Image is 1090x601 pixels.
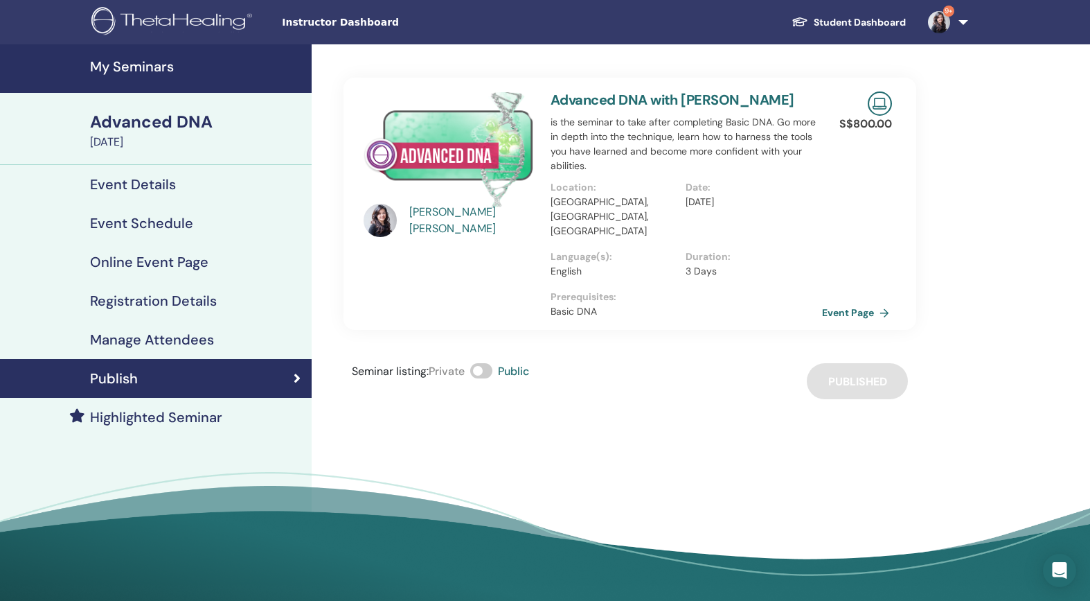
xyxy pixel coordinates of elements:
[551,290,820,304] p: Prerequisites :
[868,92,892,116] img: Live Online Seminar
[90,176,176,193] h4: Event Details
[364,92,534,208] img: Advanced DNA
[822,302,895,323] a: Event Page
[686,250,812,264] p: Duration :
[686,180,812,195] p: Date :
[90,110,303,134] div: Advanced DNA
[943,6,954,17] span: 9+
[364,204,397,237] img: default.jpg
[429,364,465,378] span: Private
[551,115,820,173] p: is the seminar to take after completing Basic DNA. Go more in depth into the technique, learn how...
[498,364,529,378] span: Public
[551,180,677,195] p: Location :
[1043,554,1076,587] div: Open Intercom Messenger
[90,254,208,270] h4: Online Event Page
[90,370,138,387] h4: Publish
[928,11,950,33] img: default.jpg
[90,293,217,309] h4: Registration Details
[780,10,917,35] a: Student Dashboard
[551,91,794,109] a: Advanced DNA with [PERSON_NAME]
[686,195,812,209] p: [DATE]
[90,134,303,150] div: [DATE]
[551,264,677,279] p: English
[551,195,677,238] p: [GEOGRAPHIC_DATA], [GEOGRAPHIC_DATA], [GEOGRAPHIC_DATA]
[352,364,429,378] span: Seminar listing :
[792,16,808,28] img: graduation-cap-white.svg
[282,15,490,30] span: Instructor Dashboard
[409,204,537,237] a: [PERSON_NAME] [PERSON_NAME]
[551,250,677,264] p: Language(s) :
[90,409,222,426] h4: Highlighted Seminar
[90,215,193,232] h4: Event Schedule
[91,7,257,38] img: logo.png
[82,110,312,150] a: Advanced DNA[DATE]
[90,331,214,348] h4: Manage Attendees
[686,264,812,279] p: 3 Days
[551,304,820,319] p: Basic DNA
[839,116,892,132] p: S$ 800.00
[90,58,303,75] h4: My Seminars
